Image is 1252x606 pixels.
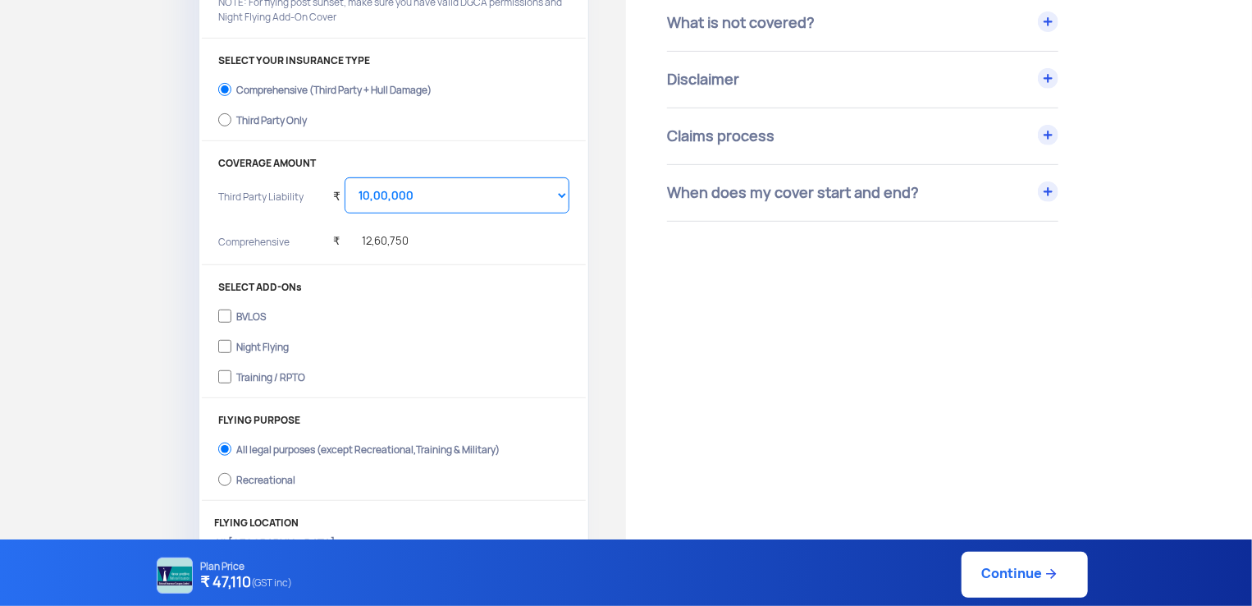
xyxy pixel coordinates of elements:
[214,537,335,551] strong: All [GEOGRAPHIC_DATA]
[201,561,293,572] p: Plan Price
[667,108,1058,164] div: Claims process
[157,558,193,594] img: NATIONAL
[218,235,321,259] p: Comprehensive
[218,108,231,131] input: Third Party Only
[236,85,432,91] div: Comprehensive (Third Party + Hull Damage)
[333,214,409,259] div: ₹ 12,60,750
[218,335,231,358] input: Night Flying
[333,169,340,214] div: ₹
[236,372,305,379] div: Training / RPTO
[214,537,573,552] p: is covered under this Plan
[218,158,569,169] p: COVERAGE AMOUNT
[962,552,1088,598] a: Continue
[214,517,573,529] p: FLYING LOCATION
[218,190,321,227] p: Third Party Liability
[667,165,1058,221] div: When does my cover start and end?
[218,468,231,491] input: Recreational
[667,52,1058,108] div: Disclaimer
[218,365,231,388] input: Training / RPTO
[236,311,266,318] div: BVLOS
[1043,566,1059,582] img: ic_arrow_forward_blue.svg
[218,305,231,328] input: BVLOS
[218,438,231,461] input: All legal purposes (except Recreational,Training & Military)
[236,342,289,348] div: Night Flying
[236,115,307,122] div: Third Party Only
[201,572,293,594] h4: ₹ 47,110
[236,475,295,481] div: Recreational
[236,444,500,451] div: All legal purposes (except Recreational,Training & Military)
[218,415,569,426] p: FLYING PURPOSE
[218,78,231,101] input: Comprehensive (Third Party + Hull Damage)
[252,572,293,594] span: (GST inc)
[218,55,569,67] p: SELECT YOUR INSURANCE TYPE
[218,282,569,293] p: SELECT ADD-ONs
